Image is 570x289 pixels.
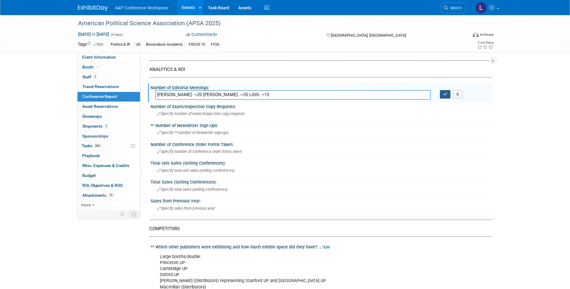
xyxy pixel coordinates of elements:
span: (4 days) [110,33,123,37]
span: [GEOGRAPHIC_DATA], [GEOGRAPHIC_DATA] [331,33,406,38]
a: Tasks84% [78,141,140,151]
span: Budget [82,173,96,178]
span: Asset Reservations [82,104,118,109]
span: ROI, Objectives & ROO [82,183,123,188]
div: FY26 [209,41,221,48]
span: Shipments [82,124,108,129]
span: Sponsorships [82,134,108,138]
a: Misc. Expenses & Credits [78,161,140,171]
div: Number of Editorial Meetings: [151,83,492,91]
div: Sales from Previous Year: [151,196,492,204]
span: Search [448,6,462,10]
img: Lilith Dorko [475,2,487,14]
span: Playbook [82,153,100,158]
span: Misc. Expenses & Credits [82,163,129,168]
span: [DATE] [DATE] [78,32,109,37]
div: ** Number of Newsletter Sign-Ups: [151,121,492,129]
span: Booth [82,65,101,69]
img: ExhibitDay [78,5,108,11]
div: FOCUS 10 [187,41,207,48]
div: American Political Science Association (APSA 2025) [76,18,459,29]
a: Giveaways [78,112,140,121]
span: Specify total sales (selling conferences) [157,187,227,192]
a: Travel Reservations [78,82,140,92]
span: to [91,32,96,37]
div: Event Format [432,31,494,40]
div: Event Rating [477,41,493,44]
span: Conference Report [82,94,117,99]
td: Tags [78,41,103,48]
div: ** Which other publishers were exhibiting and how much exhibit space did they have?: [151,242,492,250]
a: Event Information [78,53,140,62]
span: Specify sales from previous year [157,206,215,211]
a: Conference Report [78,92,140,102]
span: Staff [82,75,97,79]
div: Number of Exam/Inspection Copy Requests: [151,102,492,110]
span: Specify number of conference order forms taken [157,149,242,154]
span: Specify total unit sales (selling conferences) [157,168,235,173]
a: Edit [320,245,330,249]
a: Staff2 [78,72,140,82]
div: Total Sales (Selling Conferences): [151,178,492,185]
span: more [81,202,91,207]
td: Toggle Event Tabs [128,210,140,218]
div: US [134,41,142,48]
span: Travel Reservations [82,84,119,89]
a: Shipments2 [78,122,140,131]
div: Bloomsbury Academic [144,41,185,48]
a: Playbook [78,151,140,161]
a: Edit [93,42,103,47]
a: ROI, Objectives & ROO [78,181,140,190]
div: Politics & IR [109,41,132,48]
div: In-Person [480,32,494,37]
span: Attachments [82,193,114,198]
span: A&P Conference Workspace [115,5,169,10]
span: 2 [104,124,108,128]
span: Event Information [82,55,116,59]
span: Giveaways [82,114,102,119]
span: 2 [93,75,97,79]
span: 10 [108,193,114,197]
img: Format-Inperson.png [473,32,479,37]
span: Tasks [82,143,102,148]
a: Attachments10 [78,191,140,200]
a: Budget [78,171,140,181]
a: more [78,200,140,210]
a: Booth [78,62,140,72]
span: 84% [94,144,102,148]
a: Search [440,3,468,13]
div: Number of Conference Order Forms Taken: [151,140,492,148]
a: Sponsorships [78,132,140,141]
i: Booth reservation complete [96,65,99,68]
div: COMPETITORS [149,226,488,232]
button: X [453,90,462,99]
span: Specify number of exam/inspection copy requests [157,111,245,116]
div: ANALYTICS & ROI [149,66,488,73]
a: Asset Reservations [78,102,140,111]
span: Specify ** number of newsletter sign-ups [157,130,228,135]
button: Committed [184,32,220,38]
td: Personalize Event Tab Strip [117,210,128,218]
div: Total Unit Sales (Selling Conferences): [151,159,492,166]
